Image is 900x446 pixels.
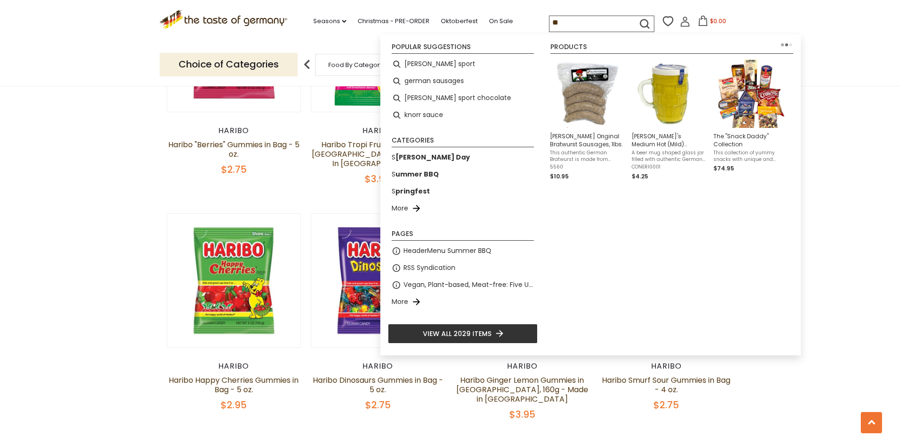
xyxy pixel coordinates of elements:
[167,362,301,371] div: Haribo
[365,172,391,185] span: $3.95
[632,150,706,163] span: A beer mug shaped glass jar filled with authentic German medium hot mustard. Goes great with any ...
[388,90,538,107] li: ritter sport chocolate
[632,172,648,180] span: $4.25
[395,169,439,179] b: ummer BBQ
[550,150,624,163] span: This authentic German Bratwurst is made from hormone-free, locally-sourced mix of pork and beef, ...
[365,398,391,412] span: $2.75
[599,362,734,371] div: Haribo
[632,59,706,181] a: [PERSON_NAME]'s Medium Hot (Mild) Mustard in Glass [PERSON_NAME] Jar 8.7 oz.A beer mug shaped gla...
[388,166,538,183] li: Summer BBQ
[312,139,444,169] a: Haribo Tropi Frutti Gummies in [GEOGRAPHIC_DATA], 175g - Made In [GEOGRAPHIC_DATA]
[388,56,538,73] li: ritter sport
[550,172,569,180] span: $10.95
[388,243,538,260] li: HeaderMenu Summer BBQ
[388,277,538,294] li: Vegan, Plant-based, Meat-free: Five Up and Coming Brands
[392,186,430,197] a: Springfest
[550,43,793,54] li: Products
[311,214,445,347] img: Haribo
[632,132,706,148] span: [PERSON_NAME]'s Medium Hot (Mild) Mustard in Glass [PERSON_NAME] Jar 8.7 oz.
[388,294,538,311] li: More
[632,164,706,170] span: CONERI0001
[311,126,446,135] div: Haribo
[392,152,470,163] a: S[PERSON_NAME] Day
[388,260,538,277] li: RSS Syndication
[388,149,538,166] li: S[PERSON_NAME] Day
[710,56,791,185] li: The "Snack Daddy" Collection
[392,230,534,241] li: Pages
[403,279,534,290] a: Vegan, Plant-based, Meat-free: Five Up and Coming Brands
[713,150,788,163] span: This collection of yummy snacks with unique and authentic flavors will put a smile on any Dad's f...
[392,169,439,180] a: Summer BBQ
[388,183,538,200] li: Springfest
[392,43,534,54] li: Popular suggestions
[168,139,300,160] a: Haribo "Berries" Gummies in Bag - 5 oz.
[395,186,430,196] b: pringfest
[653,398,679,412] span: $2.75
[550,164,624,170] span: 5560
[550,132,624,148] span: [PERSON_NAME] Original Bratwurst Sausages, 1lbs.
[456,375,588,404] a: Haribo Ginger Lemon Gummies in [GEOGRAPHIC_DATA], 160g - Made in [GEOGRAPHIC_DATA]
[328,61,383,68] a: Food By Category
[392,137,534,147] li: Categories
[509,408,535,421] span: $3.95
[311,362,446,371] div: Haribo
[489,16,513,26] a: On Sale
[713,164,734,172] span: $74.95
[298,55,317,74] img: previous arrow
[441,16,478,26] a: Oktoberfest
[388,324,538,344] li: View all 2029 items
[713,59,788,181] a: The "Snack Daddy" CollectionThis collection of yummy snacks with unique and authentic flavors wil...
[692,16,732,30] button: $0.00
[403,262,455,273] a: RSS Syndication
[167,126,301,135] div: Haribo
[423,328,491,339] span: View all 2029 items
[602,375,730,395] a: Haribo Smurf Sour Gummies in Bag - 4 oz.
[380,34,801,355] div: Instant Search Results
[388,107,538,124] li: knorr sauce
[160,53,298,76] p: Choice of Categories
[395,152,470,162] b: [PERSON_NAME] Day
[550,59,624,181] a: [PERSON_NAME] Original Bratwurst Sausages, 1lbs.This authentic German Bratwurst is made from horm...
[403,245,491,256] a: HeaderMenu Summer BBQ
[546,56,628,185] li: Binkert’s Original Bratwurst Sausages, 1lbs.
[388,200,538,217] li: More
[388,73,538,90] li: german sausages
[169,375,299,395] a: Haribo Happy Cherries Gummies in Bag - 5 oz.
[313,375,443,395] a: Haribo Dinosaurs Gummies in Bag - 5 oz.
[455,362,590,371] div: Haribo
[710,17,726,25] span: $0.00
[221,398,247,412] span: $2.95
[713,132,788,148] span: The "Snack Daddy" Collection
[221,163,247,176] span: $2.75
[628,56,710,185] li: Erika's Medium Hot (Mild) Mustard in Glass Stein Jar 8.7 oz.
[313,16,346,26] a: Seasons
[167,214,301,347] img: Haribo
[358,16,429,26] a: Christmas - PRE-ORDER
